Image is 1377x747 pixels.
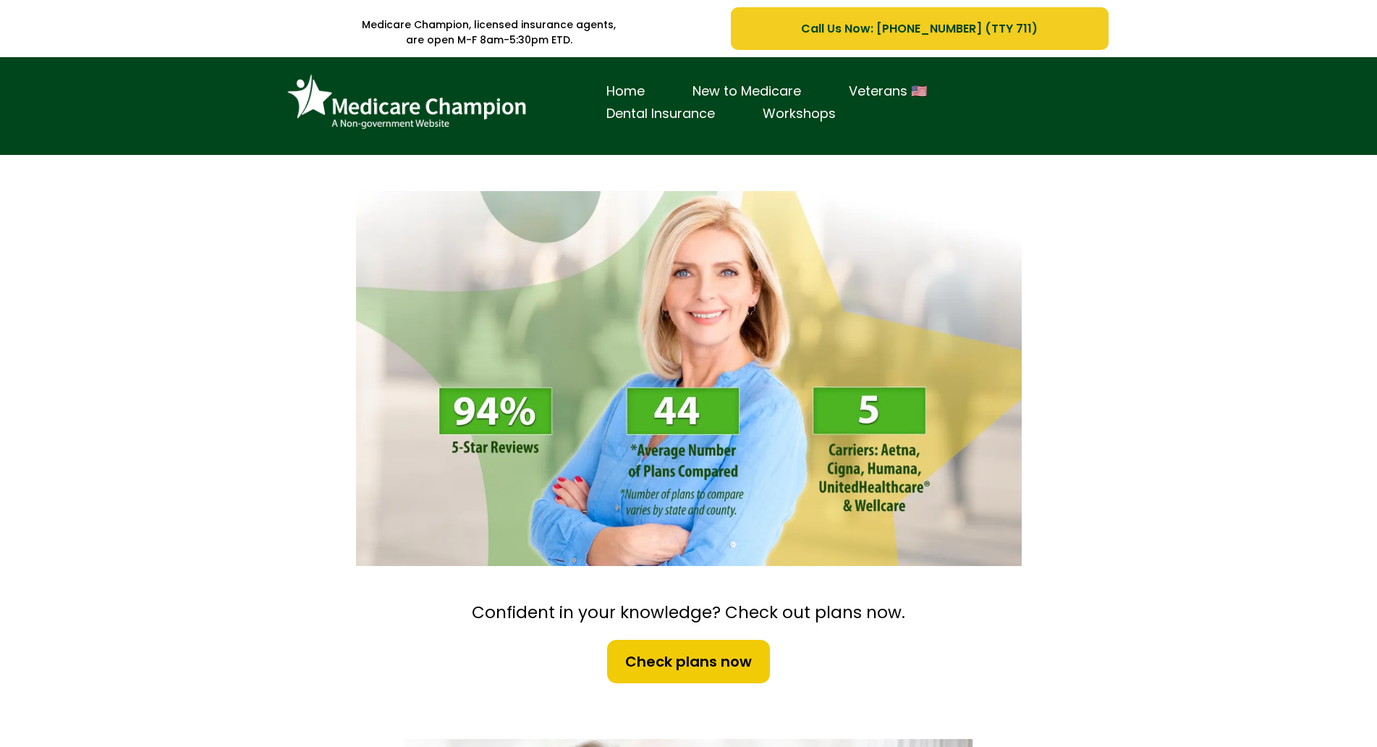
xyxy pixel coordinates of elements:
span: Check plans now [625,651,752,672]
a: Home [582,80,669,103]
a: New to Medicare [669,80,825,103]
a: Call Us Now: 1-833-823-1990 (TTY 711) [731,7,1108,50]
h2: Confident in your knowledge? Check out plans now. [349,602,1029,624]
img: Brand Logo [280,68,533,137]
a: Veterans 🇺🇸 [825,80,951,103]
span: Call Us Now: [PHONE_NUMBER] (TTY 711) [801,20,1038,38]
p: are open M-F 8am-5:30pm ETD. [269,33,710,48]
a: Dental Insurance [582,103,739,125]
p: Medicare Champion, licensed insurance agents, [269,17,710,33]
a: Check plans now [606,638,771,685]
a: Workshops [739,103,860,125]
